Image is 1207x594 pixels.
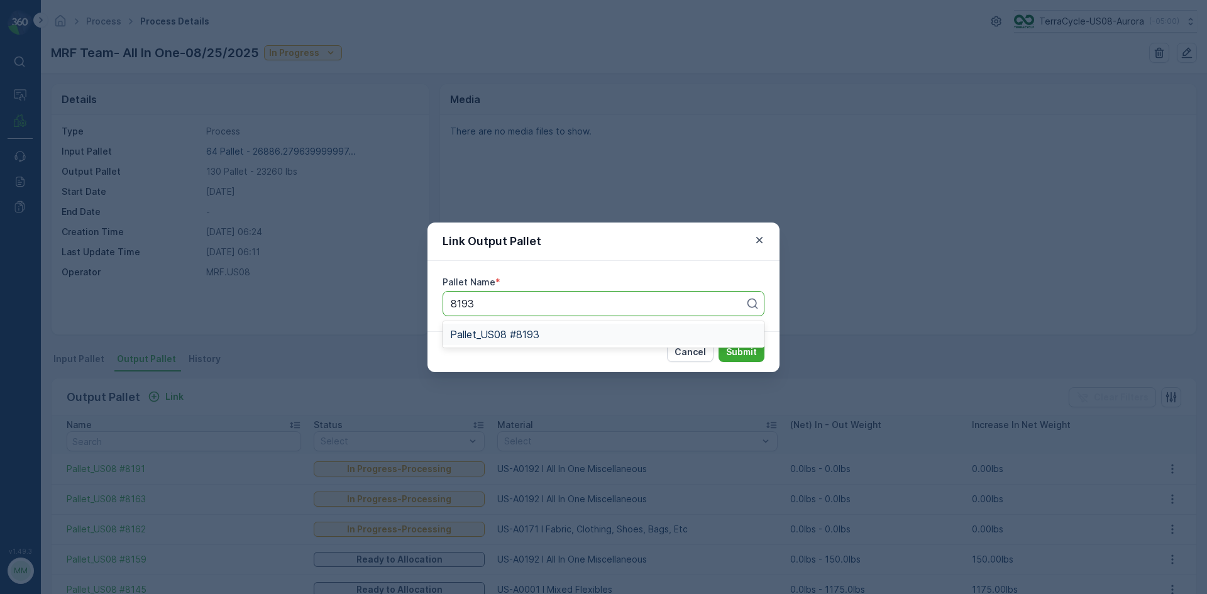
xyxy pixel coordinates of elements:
p: Cancel [675,346,706,358]
button: Submit [719,342,764,362]
label: Pallet Name [443,277,495,287]
span: Pallet_US08 #8193 [450,329,539,340]
button: Cancel [667,342,714,362]
p: Submit [726,346,757,358]
p: Link Output Pallet [443,233,541,250]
